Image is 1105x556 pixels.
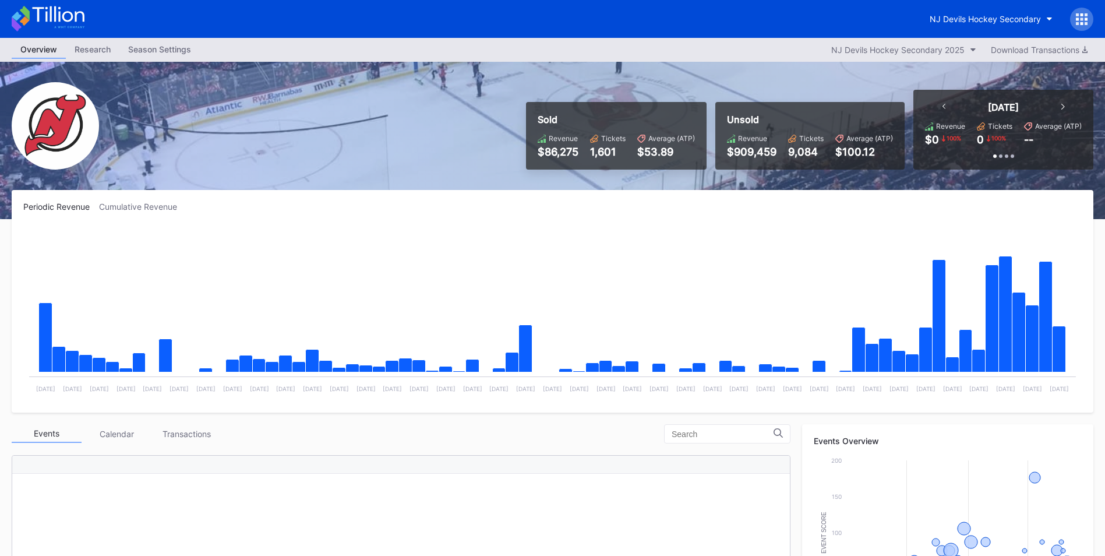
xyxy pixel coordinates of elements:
[1024,133,1033,146] div: --
[223,385,242,392] text: [DATE]
[23,226,1082,401] svg: Chart title
[330,385,349,392] text: [DATE]
[916,385,935,392] text: [DATE]
[832,529,842,536] text: 100
[151,425,221,443] div: Transactions
[66,41,119,59] a: Research
[303,385,322,392] text: [DATE]
[945,133,962,143] div: 100 %
[637,146,695,158] div: $53.89
[543,385,562,392] text: [DATE]
[119,41,200,59] a: Season Settings
[82,425,151,443] div: Calendar
[991,45,1088,55] div: Download Transactions
[383,385,402,392] text: [DATE]
[672,430,774,439] input: Search
[846,134,893,143] div: Average (ATP)
[36,385,55,392] text: [DATE]
[1023,385,1042,392] text: [DATE]
[676,385,696,392] text: [DATE]
[116,385,136,392] text: [DATE]
[814,436,1082,446] div: Events Overview
[549,134,578,143] div: Revenue
[990,133,1007,143] div: 100 %
[738,134,767,143] div: Revenue
[196,385,216,392] text: [DATE]
[23,202,99,212] div: Periodic Revenue
[1050,385,1069,392] text: [DATE]
[516,385,535,392] text: [DATE]
[925,133,939,146] div: $0
[825,42,982,58] button: NJ Devils Hockey Secondary 2025
[590,146,626,158] div: 1,601
[988,122,1012,131] div: Tickets
[831,457,842,464] text: 200
[810,385,829,392] text: [DATE]
[729,385,749,392] text: [DATE]
[489,385,509,392] text: [DATE]
[988,101,1019,113] div: [DATE]
[170,385,189,392] text: [DATE]
[276,385,295,392] text: [DATE]
[727,114,893,125] div: Unsold
[832,493,842,500] text: 150
[538,114,695,125] div: Sold
[648,134,695,143] div: Average (ATP)
[12,41,66,59] a: Overview
[863,385,882,392] text: [DATE]
[727,146,776,158] div: $909,459
[969,385,989,392] text: [DATE]
[788,146,824,158] div: 9,084
[985,42,1093,58] button: Download Transactions
[936,122,965,131] div: Revenue
[889,385,909,392] text: [DATE]
[996,385,1015,392] text: [DATE]
[356,385,376,392] text: [DATE]
[783,385,802,392] text: [DATE]
[66,41,119,58] div: Research
[756,385,775,392] text: [DATE]
[601,134,626,143] div: Tickets
[649,385,669,392] text: [DATE]
[12,425,82,443] div: Events
[463,385,482,392] text: [DATE]
[943,385,962,392] text: [DATE]
[538,146,578,158] div: $86,275
[250,385,269,392] text: [DATE]
[409,385,429,392] text: [DATE]
[63,385,82,392] text: [DATE]
[12,82,99,170] img: NJ_Devils_Hockey_Secondary.png
[623,385,642,392] text: [DATE]
[570,385,589,392] text: [DATE]
[821,512,827,554] text: Event Score
[596,385,616,392] text: [DATE]
[930,14,1041,24] div: NJ Devils Hockey Secondary
[921,8,1061,30] button: NJ Devils Hockey Secondary
[836,385,855,392] text: [DATE]
[835,146,893,158] div: $100.12
[436,385,456,392] text: [DATE]
[90,385,109,392] text: [DATE]
[799,134,824,143] div: Tickets
[831,45,965,55] div: NJ Devils Hockey Secondary 2025
[703,385,722,392] text: [DATE]
[99,202,186,212] div: Cumulative Revenue
[119,41,200,58] div: Season Settings
[143,385,162,392] text: [DATE]
[1035,122,1082,131] div: Average (ATP)
[977,133,984,146] div: 0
